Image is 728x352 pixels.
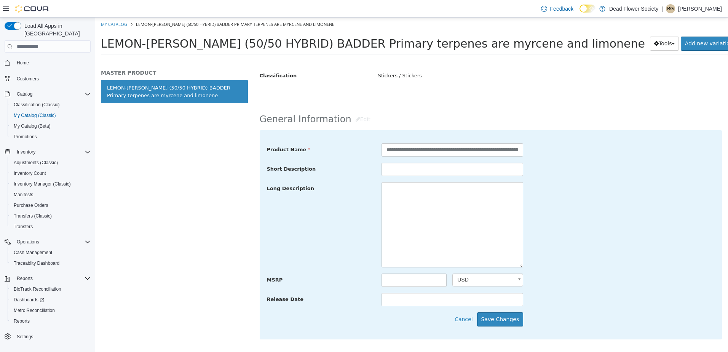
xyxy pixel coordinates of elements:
a: Metrc Reconciliation [11,306,58,315]
a: My Catalog (Beta) [11,122,54,131]
a: My Catalog [6,4,32,10]
span: Cash Management [11,248,91,257]
span: My Catalog (Classic) [14,112,56,118]
a: Traceabilty Dashboard [11,259,62,268]
h5: MASTER PRODUCT [6,52,153,59]
span: Settings [14,332,91,341]
a: LEMON-[PERSON_NAME] (50/50 HYBRID) BADDER Primary terpenes are myrcene and limonene [6,62,153,86]
span: Cash Management [14,250,52,256]
button: Classification (Classic) [8,99,94,110]
a: Classification (Classic) [11,100,63,109]
span: Promotions [14,134,37,140]
span: Metrc Reconciliation [14,307,55,314]
span: Operations [14,237,91,246]
span: Catalog [17,91,32,97]
a: Customers [14,74,42,83]
a: Inventory Manager (Classic) [11,179,74,189]
span: LEMON-[PERSON_NAME] (50/50 HYBRID) BADDER Primary terpenes are myrcene and limonene [6,19,550,33]
button: Reports [8,316,94,326]
span: Classification (Classic) [11,100,91,109]
a: Reports [11,317,33,326]
span: Traceabilty Dashboard [11,259,91,268]
span: Metrc Reconciliation [11,306,91,315]
button: Metrc Reconciliation [8,305,94,316]
button: Promotions [8,131,94,142]
span: Product Name [172,129,216,135]
a: Promotions [11,132,40,141]
h2: General Information [164,95,627,109]
span: Transfers (Classic) [11,211,91,221]
button: Transfers [8,221,94,232]
span: Feedback [550,5,573,13]
a: My Catalog (Classic) [11,111,59,120]
div: Stickers / Stickers [277,52,632,65]
span: Home [14,58,91,67]
span: Inventory Count [14,170,46,176]
button: Reports [14,274,36,283]
a: BioTrack Reconciliation [11,285,64,294]
a: Feedback [538,1,576,16]
span: Manifests [11,190,91,199]
a: Purchase Orders [11,201,51,210]
span: BioTrack Reconciliation [14,286,61,292]
span: Operations [17,239,39,245]
a: Transfers (Classic) [11,211,55,221]
a: Cash Management [11,248,55,257]
span: Customers [17,76,39,82]
button: Tools [555,19,584,33]
span: Purchase Orders [14,202,48,208]
span: BG [667,4,674,13]
a: Dashboards [8,294,94,305]
button: Manifests [8,189,94,200]
a: Adjustments (Classic) [11,158,61,167]
span: Manifests [14,192,33,198]
p: Dead Flower Society [609,4,658,13]
span: Customers [14,74,91,83]
button: Purchase Orders [8,200,94,211]
button: Adjustments (Classic) [8,157,94,168]
span: Inventory [14,147,91,157]
img: Cova [15,5,49,13]
span: Settings [17,334,33,340]
button: Reports [2,273,94,284]
a: Dashboards [11,295,47,304]
span: Dashboards [14,297,44,303]
span: Load All Apps in [GEOGRAPHIC_DATA] [21,22,91,37]
span: Short Description [172,149,221,154]
button: Catalog [14,90,35,99]
button: Inventory [2,147,94,157]
span: Classification (Classic) [14,102,60,108]
button: Catalog [2,89,94,99]
button: Inventory Count [8,168,94,179]
span: My Catalog (Beta) [14,123,51,129]
p: | [661,4,663,13]
button: Cancel [359,295,382,309]
button: Home [2,57,94,68]
button: Operations [14,237,42,246]
a: USD [357,256,428,269]
a: Add new variation [586,19,642,33]
div: Brittany Garrett [666,4,675,13]
span: Home [17,60,29,66]
span: Inventory [17,149,35,155]
span: Transfers (Classic) [14,213,52,219]
button: Operations [2,237,94,247]
span: Release Date [172,279,209,285]
a: Transfers [11,222,36,231]
span: Transfers [14,224,33,230]
span: Inventory Manager (Classic) [11,179,91,189]
span: Inventory Count [11,169,91,178]
span: Reports [11,317,91,326]
button: Edit [256,95,279,109]
span: Traceabilty Dashboard [14,260,59,266]
button: Transfers (Classic) [8,211,94,221]
span: Long Description [172,168,219,174]
span: Catalog [14,90,91,99]
span: Transfers [11,222,91,231]
span: My Catalog (Beta) [11,122,91,131]
button: Cash Management [8,247,94,258]
span: USD [358,256,418,269]
span: Reports [17,275,33,282]
span: Dashboards [11,295,91,304]
span: Reports [14,274,91,283]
